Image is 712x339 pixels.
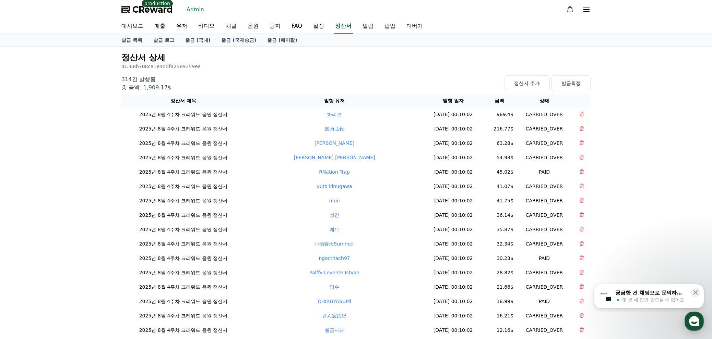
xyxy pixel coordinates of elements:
[171,19,193,34] a: 유저
[121,75,171,84] p: 314건 발행됨
[116,34,148,46] a: 발급 목록
[424,280,483,294] td: [DATE] 00:10:02
[424,136,483,150] td: [DATE] 00:10:02
[262,34,303,46] a: 출금 (페이팔)
[309,270,359,275] a: Palffy Levente Istvan
[483,136,516,150] td: 63.28$
[121,309,245,323] td: 2025년 8월 4주차 크리워드 음원 정산서
[483,165,516,179] td: 45.02$
[149,19,171,34] a: 매출
[516,237,572,251] td: CARRIED_OVER
[379,19,401,34] a: 팝업
[318,299,351,304] a: OHIRUYASUMi
[121,251,245,265] td: 2025년 8월 4주차 크리워드 음원 정산서
[121,165,245,179] td: 2025년 8월 4주차 크리워드 음원 정산서
[424,251,483,265] td: [DATE] 00:10:02
[180,34,216,46] a: 출금 (국내)
[121,237,245,251] td: 2025년 8월 4주차 크리워드 음원 정산서
[334,19,353,34] a: 정산서
[121,95,245,107] th: 정산서 제목
[116,19,149,34] a: 대시보드
[424,122,483,136] td: [DATE] 00:10:02
[322,313,346,318] a: さん宜由紀
[319,169,350,175] a: RNation Trap
[516,265,572,280] td: CARRIED_OVER
[294,155,375,160] a: [PERSON_NAME] [PERSON_NAME]
[516,251,572,265] td: PAID
[483,95,516,107] th: 금액
[483,237,516,251] td: 32.34$
[401,19,428,34] a: 디버거
[483,323,516,337] td: 12.16$
[516,122,572,136] td: CARRIED_OVER
[424,150,483,165] td: [DATE] 00:10:02
[483,193,516,208] td: 41.75$
[319,255,350,261] a: ngocthach97
[286,19,308,34] a: FAQ
[424,107,483,122] td: [DATE] 00:10:02
[121,323,245,337] td: 2025년 8월 4주차 크리워드 음원 정산서
[424,222,483,237] td: [DATE] 00:10:02
[424,237,483,251] td: [DATE] 00:10:02
[242,19,264,34] a: 음원
[424,208,483,222] td: [DATE] 00:10:02
[516,107,572,122] td: CARRIED_OVER
[121,265,245,280] td: 2025년 8월 4주차 크리워드 음원 정산서
[424,323,483,337] td: [DATE] 00:10:02
[121,136,245,150] td: 2025년 8월 4주차 크리워드 음원 정산서
[516,222,572,237] td: CARRIED_OVER
[516,294,572,309] td: PAID
[121,294,245,309] td: 2025년 8월 4주차 크리워드 음원 정산서
[317,184,352,189] a: yuto kinugawa
[483,222,516,237] td: 35.87$
[516,95,572,107] th: 상태
[148,34,180,46] a: 발급 로그
[483,309,516,323] td: 16.21$
[193,19,220,34] a: 비디오
[424,165,483,179] td: [DATE] 00:10:02
[330,227,339,232] a: 에브
[483,251,516,265] td: 30.23$
[329,198,340,203] a: mon
[483,294,516,309] td: 18.99$
[504,75,549,91] button: 정산서 추가
[516,309,572,323] td: CARRIED_OVER
[121,208,245,222] td: 2025년 8월 4주차 크리워드 음원 정산서
[330,212,339,218] a: 성건
[516,323,572,337] td: CARRIED_OVER
[330,284,339,290] a: 명수
[516,179,572,193] td: CARRIED_OVER
[483,179,516,193] td: 41.07$
[483,280,516,294] td: 21.66$
[357,19,379,34] a: 알림
[551,75,591,91] button: 발급확정
[220,19,242,34] a: 채널
[424,95,483,107] th: 발행 일자
[264,19,286,34] a: 공지
[121,150,245,165] td: 2025년 8월 4주차 크리워드 음원 정산서
[121,4,173,15] a: CReward
[483,107,516,122] td: 989.4$
[308,19,330,34] a: 설정
[245,95,424,107] th: 발행 유저
[516,208,572,222] td: CARRIED_OVER
[483,208,516,222] td: 36.14$
[121,107,245,122] td: 2025년 8월 4주차 크리워드 음원 정산서
[516,165,572,179] td: PAID
[424,265,483,280] td: [DATE] 00:10:02
[121,122,245,136] td: 2025년 8월 4주차 크리워드 음원 정산서
[327,112,342,117] a: 하리보
[184,4,207,15] a: Admin
[483,265,516,280] td: 28.82$
[121,193,245,208] td: 2025년 8월 4주차 크리워드 음원 정산서
[121,179,245,193] td: 2025년 8월 4주차 크리워드 음원 정산서
[121,84,171,92] p: 총 금액: 1,909.17$
[483,122,516,136] td: 216.77$
[325,126,344,131] a: 国貞弘毅
[516,136,572,150] td: CARRIED_OVER
[121,280,245,294] td: 2025년 8월 4주차 크리워드 음원 정산서
[132,4,173,15] span: CReward
[121,63,591,70] p: ID: 68b708ca1e4ddf82589359ea
[216,34,262,46] a: 출금 (국제송금)
[315,140,354,146] a: [PERSON_NAME]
